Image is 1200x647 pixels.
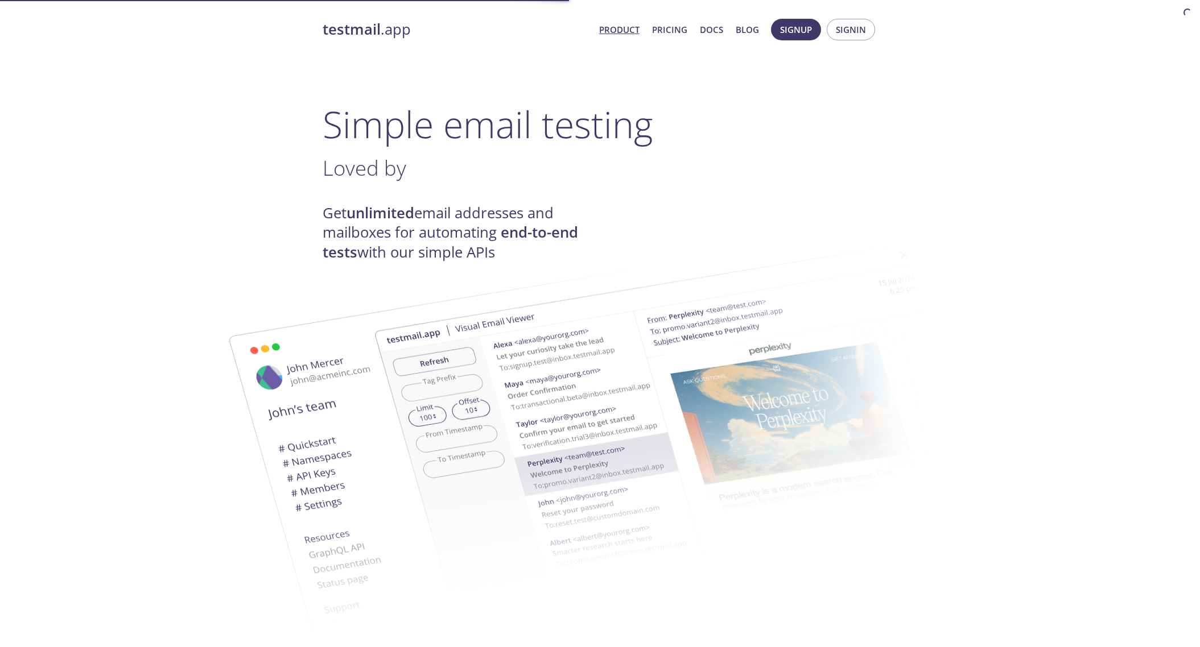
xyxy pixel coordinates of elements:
button: Signup [771,19,821,40]
strong: end-to-end tests [323,222,578,262]
a: testmail.app [323,20,590,39]
a: Blog [736,22,759,37]
h1: Simple email testing [323,102,878,146]
span: Signup [780,22,812,37]
strong: testmail [323,19,381,39]
a: Docs [700,22,723,37]
button: Signin [827,19,875,40]
h4: Get email addresses and mailboxes for automating with our simple APIs [323,204,600,262]
a: Pricing [652,22,687,37]
a: Product [599,22,640,37]
span: Signin [836,22,866,37]
img: testmail-email-viewer [374,226,988,611]
strong: unlimited [347,203,414,223]
span: Loved by [323,154,406,182]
